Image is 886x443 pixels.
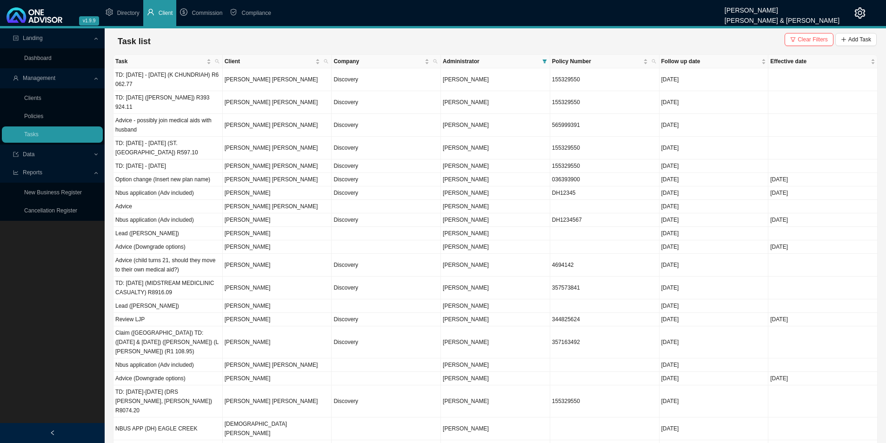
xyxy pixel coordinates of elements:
[550,313,660,326] td: 344825624
[660,159,769,173] td: [DATE]
[841,37,846,42] span: plus
[768,213,878,227] td: [DATE]
[332,173,441,186] td: Discovery
[443,217,489,223] span: [PERSON_NAME]
[660,277,769,299] td: [DATE]
[113,173,223,186] td: Option change (Insert new plan name)
[113,417,223,440] td: NBUS APP (DH) EAGLE CREEK
[660,417,769,440] td: [DATE]
[550,385,660,417] td: 155329550
[223,385,332,417] td: [PERSON_NAME] [PERSON_NAME]
[332,55,441,68] th: Company
[223,173,332,186] td: [PERSON_NAME] [PERSON_NAME]
[660,91,769,114] td: [DATE]
[332,213,441,227] td: Discovery
[725,13,839,23] div: [PERSON_NAME] & [PERSON_NAME]
[660,385,769,417] td: [DATE]
[550,213,660,227] td: DH1234567
[660,213,769,227] td: [DATE]
[550,254,660,277] td: 4694142
[660,326,769,358] td: [DATE]
[332,114,441,137] td: Discovery
[113,299,223,313] td: Lead ([PERSON_NAME])
[113,277,223,299] td: TD: [DATE] (MIDSTREAM MEDICLINIC CASUALTY) R8916.09
[332,326,441,358] td: Discovery
[192,10,222,16] span: Commission
[118,37,151,46] span: Task list
[223,186,332,200] td: [PERSON_NAME]
[241,10,271,16] span: Compliance
[113,68,223,91] td: TD: [DATE] - [DATE] (K CHUNDRIAH) R6 062.77
[113,137,223,159] td: TD: [DATE] - [DATE] (ST. [GEOGRAPHIC_DATA]) R597.10
[113,227,223,240] td: Lead ([PERSON_NAME])
[660,313,769,326] td: [DATE]
[660,137,769,159] td: [DATE]
[540,55,549,68] span: filter
[431,55,440,68] span: search
[443,76,489,83] span: [PERSON_NAME]
[660,55,769,68] th: Follow up date
[332,313,441,326] td: Discovery
[443,163,489,169] span: [PERSON_NAME]
[115,57,205,66] span: Task
[230,8,237,16] span: safety
[223,68,332,91] td: [PERSON_NAME] [PERSON_NAME]
[113,385,223,417] td: TD: [DATE]-[DATE] (DRS [PERSON_NAME], [PERSON_NAME]) R8074.20
[24,207,77,214] a: Cancellation Register
[7,7,62,23] img: 2df55531c6924b55f21c4cf5d4484680-logo-light.svg
[332,68,441,91] td: Discovery
[24,55,52,61] a: Dashboard
[215,59,220,64] span: search
[79,16,99,26] span: v1.9.9
[223,372,332,385] td: [PERSON_NAME]
[790,37,796,42] span: filter
[550,91,660,114] td: 155329550
[785,33,833,46] button: Clear Filters
[848,35,871,44] span: Add Task
[223,417,332,440] td: [DEMOGRAPHIC_DATA][PERSON_NAME]
[768,372,878,385] td: [DATE]
[113,326,223,358] td: Claim ([GEOGRAPHIC_DATA]) TD: ([DATE] & [DATE]) ([PERSON_NAME]) (L [PERSON_NAME]) (R1 108.95)
[24,95,41,101] a: Clients
[332,159,441,173] td: Discovery
[443,425,489,432] span: [PERSON_NAME]
[768,55,878,68] th: Effective date
[550,277,660,299] td: 357573841
[113,91,223,114] td: TD: [DATE] ([PERSON_NAME]) R393 924.11
[223,277,332,299] td: [PERSON_NAME]
[550,114,660,137] td: 565999391
[550,55,660,68] th: Policy Number
[223,114,332,137] td: [PERSON_NAME] [PERSON_NAME]
[550,173,660,186] td: 036393900
[768,186,878,200] td: [DATE]
[835,33,877,46] button: Add Task
[333,57,423,66] span: Company
[443,57,539,66] span: Administrator
[332,186,441,200] td: Discovery
[223,213,332,227] td: [PERSON_NAME]
[159,10,173,16] span: Client
[443,230,489,237] span: [PERSON_NAME]
[660,68,769,91] td: [DATE]
[650,55,658,68] span: search
[223,200,332,213] td: [PERSON_NAME] [PERSON_NAME]
[660,240,769,254] td: [DATE]
[24,189,82,196] a: New Business Register
[223,313,332,326] td: [PERSON_NAME]
[660,200,769,213] td: [DATE]
[443,203,489,210] span: [PERSON_NAME]
[223,240,332,254] td: [PERSON_NAME]
[13,170,19,175] span: line-chart
[23,169,42,176] span: Reports
[443,244,489,250] span: [PERSON_NAME]
[550,137,660,159] td: 155329550
[443,190,489,196] span: [PERSON_NAME]
[768,313,878,326] td: [DATE]
[443,303,489,309] span: [PERSON_NAME]
[23,35,43,41] span: Landing
[113,240,223,254] td: Advice (Downgrade options)
[13,152,19,157] span: import
[332,91,441,114] td: Discovery
[332,137,441,159] td: Discovery
[770,57,869,66] span: Effective date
